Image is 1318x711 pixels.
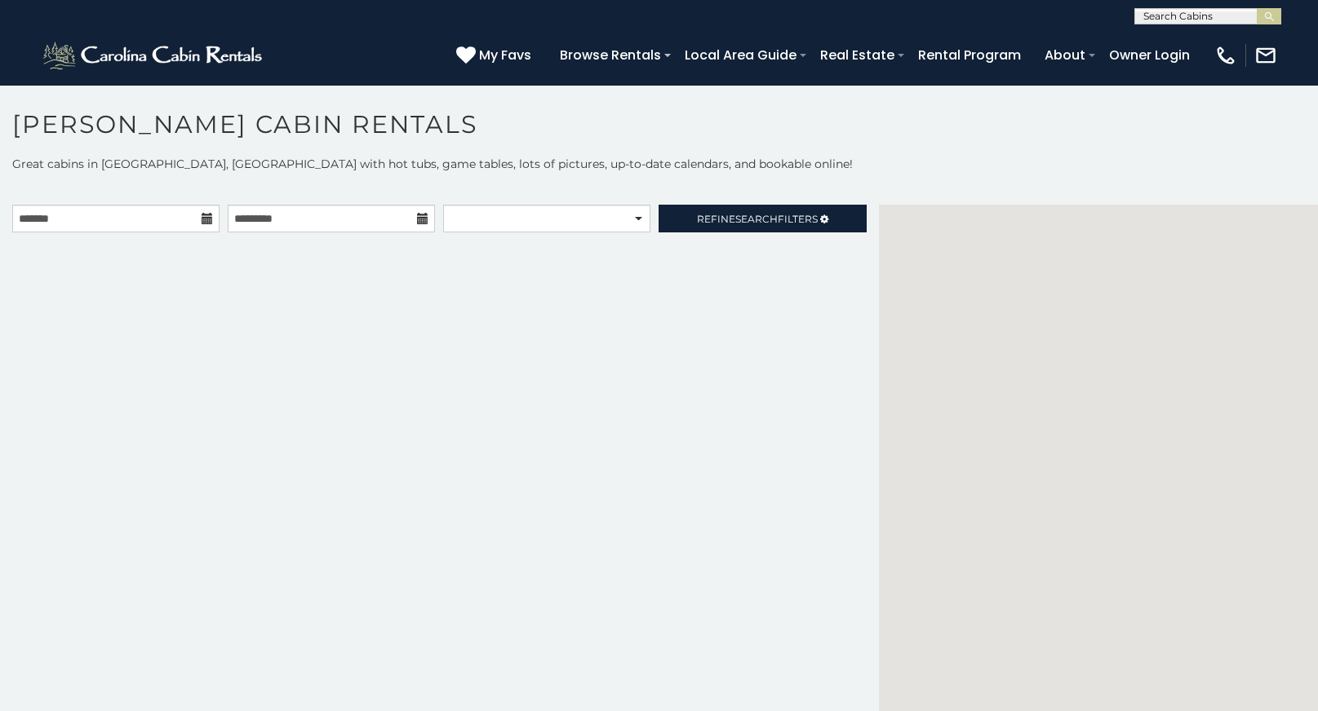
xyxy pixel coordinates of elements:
a: My Favs [456,45,535,66]
a: Rental Program [910,41,1029,69]
a: Local Area Guide [677,41,805,69]
span: Refine Filters [697,213,818,225]
a: RefineSearchFilters [659,205,866,232]
a: Owner Login [1101,41,1198,69]
a: About [1036,41,1094,69]
a: Browse Rentals [552,41,669,69]
span: My Favs [479,45,531,65]
img: phone-regular-white.png [1214,44,1237,67]
a: Real Estate [812,41,903,69]
span: Search [735,213,778,225]
img: White-1-2.png [41,39,267,72]
img: mail-regular-white.png [1254,44,1277,67]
